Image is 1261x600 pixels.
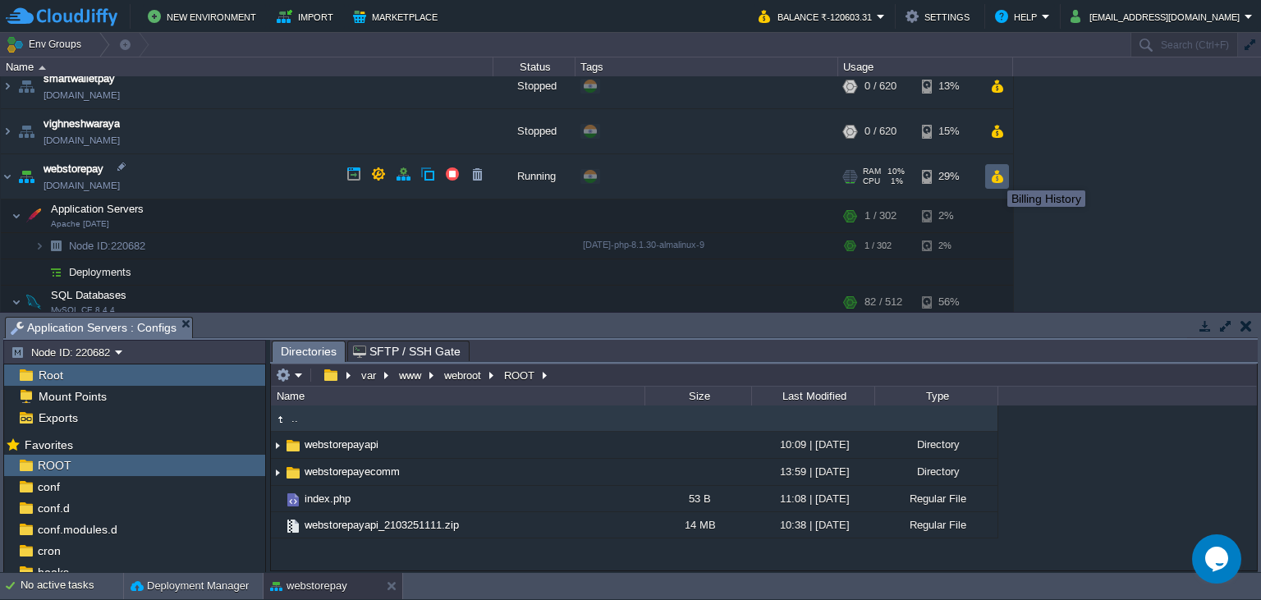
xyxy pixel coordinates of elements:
[51,305,115,315] span: MySQL CE 8.4.4
[67,265,134,279] a: Deployments
[302,465,402,479] a: webstorepayecomm
[874,486,997,511] div: Regular File
[583,240,704,250] span: [DATE]-php-8.1.30-almalinux-9
[35,368,66,382] a: Root
[21,573,123,599] div: No active tasks
[22,286,45,318] img: AMDAwAAAACH5BAEAAAAALAAAAAABAAEAAAICRAEAOw==
[49,203,146,215] a: Application ServersApache [DATE]
[922,199,975,232] div: 2%
[131,578,249,594] button: Deployment Manager
[887,176,903,186] span: 1%
[270,578,347,594] button: webstorepay
[271,486,284,511] img: AMDAwAAAACH5BAEAAAAALAAAAAABAAEAAAICRAEAOw==
[922,64,975,108] div: 13%
[644,486,751,511] div: 53 B
[34,543,63,558] a: cron
[864,64,896,108] div: 0 / 620
[864,199,896,232] div: 1 / 302
[51,219,109,229] span: Apache [DATE]
[864,109,896,153] div: 0 / 620
[359,368,380,382] button: var
[751,486,874,511] div: 11:08 | [DATE]
[864,286,902,318] div: 82 / 512
[44,233,67,259] img: AMDAwAAAACH5BAEAAAAALAAAAAABAAEAAAICRAEAOw==
[1,64,14,108] img: AMDAwAAAACH5BAEAAAAALAAAAAABAAEAAAICRAEAOw==
[397,368,425,382] button: www
[15,64,38,108] img: AMDAwAAAACH5BAEAAAAALAAAAAABAAEAAAICRAEAOw==
[922,154,975,199] div: 29%
[284,464,302,482] img: AMDAwAAAACH5BAEAAAAALAAAAAABAAEAAAICRAEAOw==
[874,512,997,538] div: Regular File
[289,411,300,425] a: ..
[44,177,120,194] a: [DOMAIN_NAME]
[44,87,120,103] a: [DOMAIN_NAME]
[34,501,72,515] a: conf.d
[44,71,115,87] a: smartwalletpay
[1011,192,1081,205] div: Billing History
[34,259,44,285] img: AMDAwAAAACH5BAEAAAAALAAAAAABAAEAAAICRAEAOw==
[35,410,80,425] a: Exports
[922,109,975,153] div: 15%
[874,432,997,457] div: Directory
[302,437,381,451] span: webstorepayapi
[34,565,71,579] a: hooks
[493,64,575,108] div: Stopped
[646,387,751,405] div: Size
[34,458,74,473] a: ROOT
[493,109,575,153] div: Stopped
[271,512,284,538] img: AMDAwAAAACH5BAEAAAAALAAAAAABAAEAAAICRAEAOw==
[271,460,284,485] img: AMDAwAAAACH5BAEAAAAALAAAAAABAAEAAAICRAEAOw==
[863,167,881,176] span: RAM
[49,288,129,302] span: SQL Databases
[39,66,46,70] img: AMDAwAAAACH5BAEAAAAALAAAAAABAAEAAAICRAEAOw==
[281,341,337,362] span: Directories
[34,522,120,537] a: conf.modules.d
[839,57,1012,76] div: Usage
[576,57,837,76] div: Tags
[11,286,21,318] img: AMDAwAAAACH5BAEAAAAALAAAAAABAAEAAAICRAEAOw==
[271,364,1257,387] input: Click to enter the path
[1,154,14,199] img: AMDAwAAAACH5BAEAAAAALAAAAAABAAEAAAICRAEAOw==
[874,459,997,484] div: Directory
[34,233,44,259] img: AMDAwAAAACH5BAEAAAAALAAAAAABAAEAAAICRAEAOw==
[922,286,975,318] div: 56%
[277,7,338,26] button: Import
[44,116,120,132] a: vighneshwaraya
[49,289,129,301] a: SQL DatabasesMySQL CE 8.4.4
[302,492,353,506] a: index.php
[751,512,874,538] div: 10:38 | [DATE]
[35,389,109,404] span: Mount Points
[69,240,111,252] span: Node ID:
[887,167,905,176] span: 10%
[906,7,974,26] button: Settings
[67,239,148,253] a: Node ID:220682
[2,57,493,76] div: Name
[284,491,302,509] img: AMDAwAAAACH5BAEAAAAALAAAAAABAAEAAAICRAEAOw==
[751,459,874,484] div: 13:59 | [DATE]
[11,345,115,360] button: Node ID: 220682
[6,33,87,56] button: Env Groups
[302,518,461,532] span: webstorepayapi_2103251111.zip
[21,438,76,451] a: Favorites
[15,154,38,199] img: AMDAwAAAACH5BAEAAAAALAAAAAABAAEAAAICRAEAOw==
[34,479,62,494] a: conf
[49,202,146,216] span: Application Servers
[876,387,997,405] div: Type
[15,109,38,153] img: AMDAwAAAACH5BAEAAAAALAAAAAABAAEAAAICRAEAOw==
[751,432,874,457] div: 10:09 | [DATE]
[442,368,485,382] button: webroot
[148,7,261,26] button: New Environment
[44,161,103,177] a: webstorepay
[1,109,14,153] img: AMDAwAAAACH5BAEAAAAALAAAAAABAAEAAAICRAEAOw==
